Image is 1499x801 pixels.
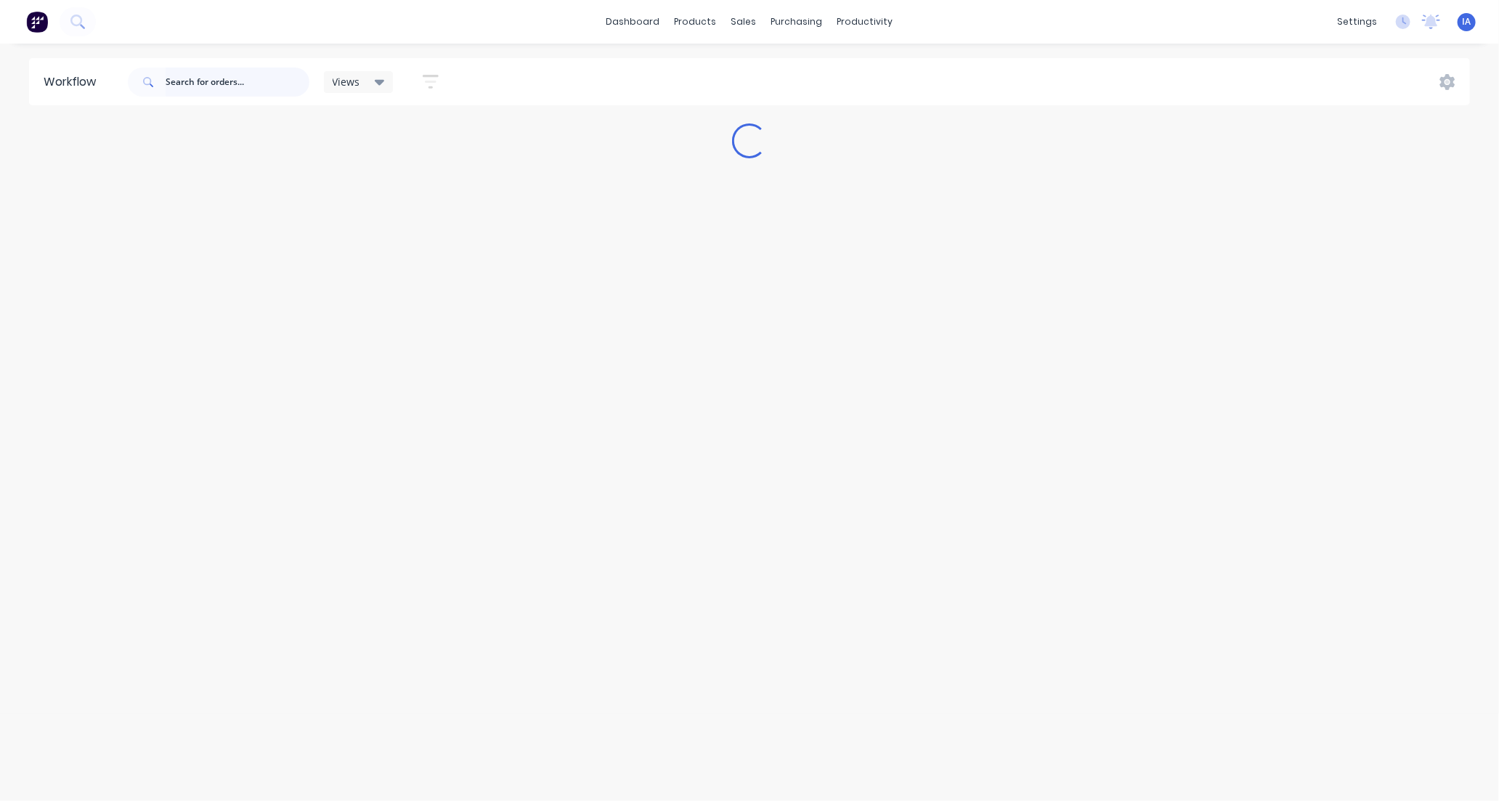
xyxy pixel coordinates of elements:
[1330,11,1384,33] div: settings
[166,68,309,97] input: Search for orders...
[333,74,360,89] span: Views
[1463,15,1471,28] span: IA
[667,11,724,33] div: products
[599,11,667,33] a: dashboard
[764,11,830,33] div: purchasing
[724,11,764,33] div: sales
[26,11,48,33] img: Factory
[830,11,901,33] div: productivity
[44,73,103,91] div: Workflow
